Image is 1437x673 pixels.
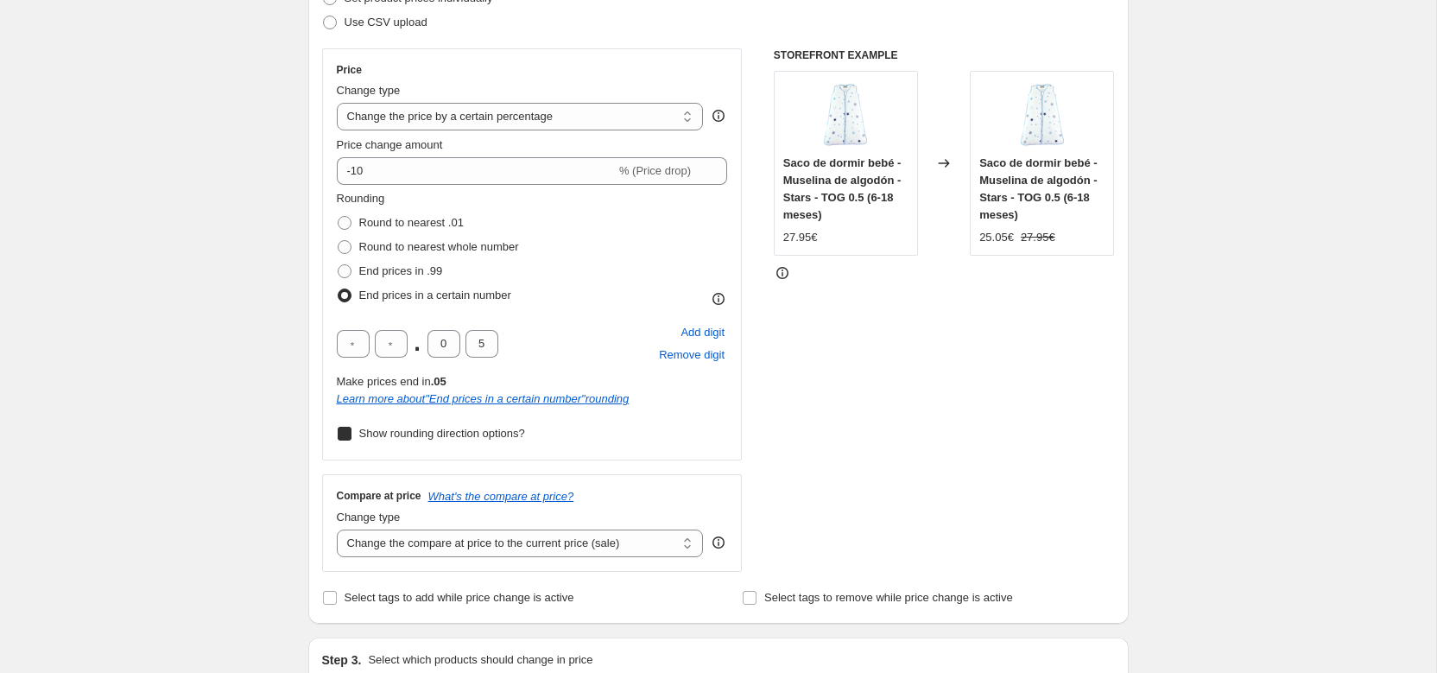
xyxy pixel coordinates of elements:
[678,321,727,344] button: Add placeholder
[659,346,725,364] span: Remove digit
[774,48,1115,62] h6: STOREFRONT EXAMPLE
[979,229,1014,246] div: 25.05€
[359,264,443,277] span: End prices in .99
[1008,80,1077,149] img: molisandco_saco_de_dormir_2-5_estrellas_frontal_7a564aba-6b58-4bc6-8fc0-035c60b118f4_80x.png
[681,324,725,341] span: Add digit
[337,392,630,405] i: Learn more about " End prices in a certain number " rounding
[337,375,446,388] span: Make prices end in
[710,107,727,124] div: help
[413,330,422,358] span: .
[427,330,460,358] input: ﹡
[345,591,574,604] span: Select tags to add while price change is active
[619,164,691,177] span: % (Price drop)
[322,651,362,669] h2: Step 3.
[368,651,592,669] p: Select which products should change in price
[337,84,401,97] span: Change type
[811,80,880,149] img: molisandco_saco_de_dormir_2-5_estrellas_frontal_7a564aba-6b58-4bc6-8fc0-035c60b118f4_80x.png
[656,344,727,366] button: Remove placeholder
[1021,229,1055,246] strike: 27.95€
[710,534,727,551] div: help
[359,427,525,440] span: Show rounding direction options?
[337,392,630,405] a: Learn more about"End prices in a certain number"rounding
[979,156,1098,221] span: Saco de dormir bebé - Muselina de algodón - Stars - TOG 0.5 (6-18 meses)
[337,63,362,77] h3: Price
[431,375,446,388] b: .05
[337,157,616,185] input: -15
[783,229,818,246] div: 27.95€
[465,330,498,358] input: ﹡
[359,240,519,253] span: Round to nearest whole number
[764,591,1013,604] span: Select tags to remove while price change is active
[359,289,511,302] span: End prices in a certain number
[359,216,464,229] span: Round to nearest .01
[783,156,902,221] span: Saco de dormir bebé - Muselina de algodón - Stars - TOG 0.5 (6-18 meses)
[337,330,370,358] input: ﹡
[375,330,408,358] input: ﹡
[337,511,401,524] span: Change type
[345,16,427,29] span: Use CSV upload
[337,192,385,205] span: Rounding
[337,138,443,151] span: Price change amount
[337,489,421,503] h3: Compare at price
[428,490,574,503] button: What's the compare at price?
